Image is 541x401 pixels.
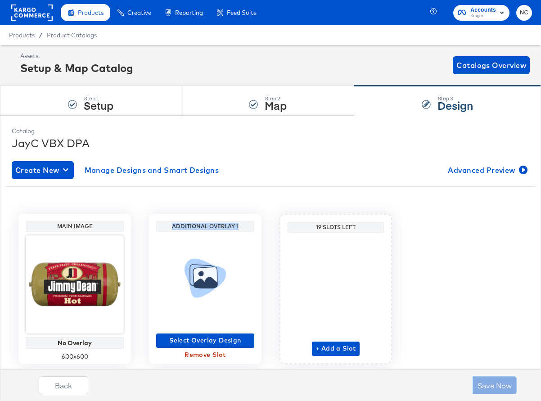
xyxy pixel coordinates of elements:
[316,343,356,354] span: + Add a Slot
[28,223,122,230] div: Main Image
[20,52,133,60] div: Assets
[12,135,529,151] div: JayC VBX DPA
[26,352,124,361] div: 600 x 600
[160,349,251,360] span: Remove Slot
[290,224,382,231] div: 19 Slots Left
[9,32,35,39] span: Products
[84,95,113,102] div: Step: 1
[470,13,496,20] span: Kroger
[156,348,254,362] button: Remove Slot
[78,9,104,16] span: Products
[15,164,70,176] span: Create New
[158,223,252,230] div: Additional Overlay 1
[39,376,88,394] button: Back
[20,60,133,76] div: Setup & Map Catalog
[265,98,287,113] strong: Map
[470,5,496,15] span: Accounts
[453,5,509,21] button: AccountsKroger
[265,95,287,102] div: Step: 2
[175,9,203,16] span: Reporting
[227,9,257,16] span: Feed Suite
[437,95,473,102] div: Step: 3
[12,161,74,179] button: Create New
[85,164,219,176] span: Manage Designs and Smart Designs
[81,161,223,179] button: Manage Designs and Smart Designs
[47,32,97,39] a: Product Catalogs
[453,56,530,74] button: Catalogs Overview
[35,32,47,39] span: /
[84,98,113,113] strong: Setup
[448,164,526,176] span: Advanced Preview
[12,127,529,135] div: Catalog
[28,339,122,347] div: No Overlay
[160,335,251,346] span: Select Overlay Design
[520,8,528,18] span: NC
[156,333,254,348] button: Select Overlay Design
[516,5,532,21] button: NC
[444,161,529,179] button: Advanced Preview
[456,59,526,72] span: Catalogs Overview
[437,98,473,113] strong: Design
[127,9,151,16] span: Creative
[312,342,360,356] button: + Add a Slot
